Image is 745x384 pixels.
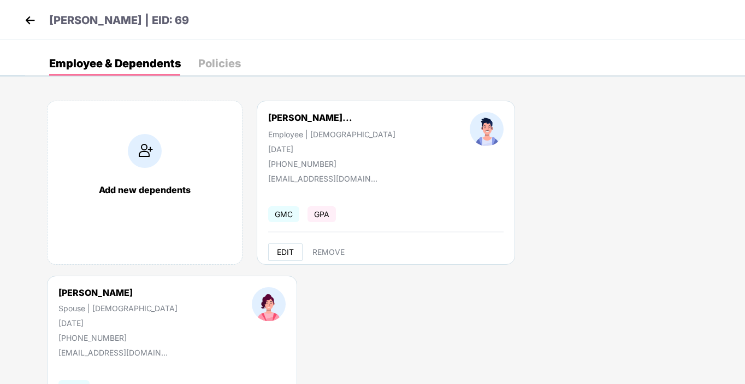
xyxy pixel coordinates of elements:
[268,243,303,261] button: EDIT
[312,248,345,257] span: REMOVE
[58,304,178,313] div: Spouse | [DEMOGRAPHIC_DATA]
[58,318,178,328] div: [DATE]
[58,287,178,298] div: [PERSON_NAME]
[277,248,294,257] span: EDIT
[308,206,336,222] span: GPA
[304,243,353,261] button: REMOVE
[58,184,231,195] div: Add new dependents
[49,12,189,29] p: [PERSON_NAME] | EID: 69
[58,333,178,342] div: [PHONE_NUMBER]
[268,130,395,139] div: Employee | [DEMOGRAPHIC_DATA]
[22,12,38,28] img: back
[128,134,162,168] img: addIcon
[268,206,299,222] span: GMC
[470,112,504,146] img: profileImage
[198,58,241,69] div: Policies
[252,287,286,321] img: profileImage
[268,159,395,168] div: [PHONE_NUMBER]
[58,348,168,357] div: [EMAIL_ADDRESS][DOMAIN_NAME]
[49,58,181,69] div: Employee & Dependents
[268,144,395,154] div: [DATE]
[268,174,377,183] div: [EMAIL_ADDRESS][DOMAIN_NAME]
[268,112,352,123] div: [PERSON_NAME]...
